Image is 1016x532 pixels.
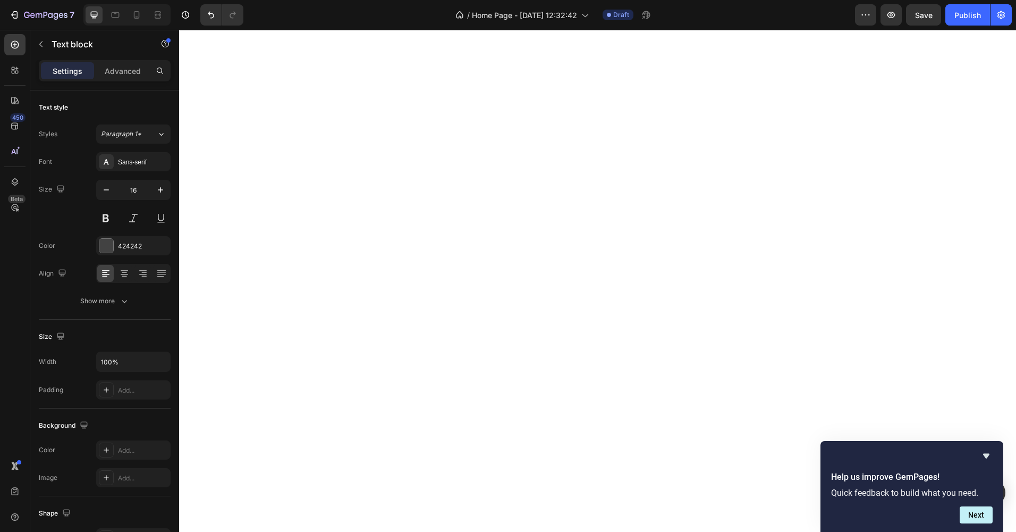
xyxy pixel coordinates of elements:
div: Size [39,330,67,344]
div: Color [39,241,55,251]
div: 424242 [118,242,168,251]
input: Auto [97,352,170,371]
span: Home Page - [DATE] 12:32:42 [472,10,577,21]
span: Paragraph 1* [101,129,141,139]
div: Image [39,473,57,483]
iframe: Design area [179,30,1016,532]
div: Shape [39,506,73,521]
p: Settings [53,65,82,77]
div: Padding [39,385,63,395]
span: Save [915,11,933,20]
div: Undo/Redo [200,4,243,26]
span: Draft [613,10,629,20]
div: Size [39,182,67,197]
div: Styles [39,129,57,139]
div: Sans-serif [118,157,168,167]
p: 7 [70,9,74,21]
h2: Help us improve GemPages! [831,471,993,484]
div: Background [39,419,90,433]
div: Font [39,157,52,167]
button: Next question [960,506,993,523]
div: 450 [10,113,26,122]
button: Show more [39,292,171,311]
div: Publish [954,10,981,21]
button: Hide survey [980,450,993,462]
div: Text style [39,103,68,112]
div: Width [39,357,56,367]
button: Save [906,4,941,26]
div: Add... [118,386,168,395]
p: Advanced [105,65,141,77]
div: Align [39,267,69,281]
div: Show more [80,296,130,306]
div: Beta [8,195,26,203]
button: 7 [4,4,79,26]
p: Quick feedback to build what you need. [831,488,993,498]
div: Color [39,445,55,455]
div: Help us improve GemPages! [831,450,993,523]
p: Text block [52,38,142,51]
div: Add... [118,473,168,483]
span: / [467,10,470,21]
div: Add... [118,446,168,455]
button: Paragraph 1* [96,124,171,144]
button: Publish [945,4,990,26]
